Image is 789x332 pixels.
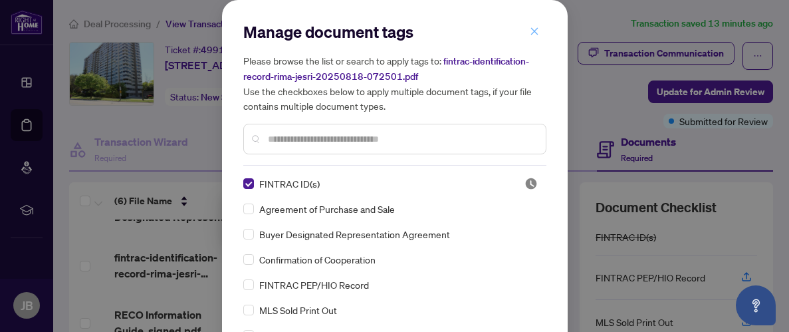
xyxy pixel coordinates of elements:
span: FINTRAC ID(s) [259,176,320,191]
span: Pending Review [524,177,538,190]
span: Buyer Designated Representation Agreement [259,227,450,242]
span: FINTRAC PEP/HIO Record [259,277,369,292]
span: Confirmation of Cooperation [259,252,376,267]
img: status [524,177,538,190]
span: close [530,27,539,36]
h5: Please browse the list or search to apply tags to: Use the checkboxes below to apply multiple doc... [243,53,546,113]
span: MLS Sold Print Out [259,303,337,317]
h2: Manage document tags [243,21,546,43]
span: Agreement of Purchase and Sale [259,202,395,216]
button: Open asap [736,285,776,325]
